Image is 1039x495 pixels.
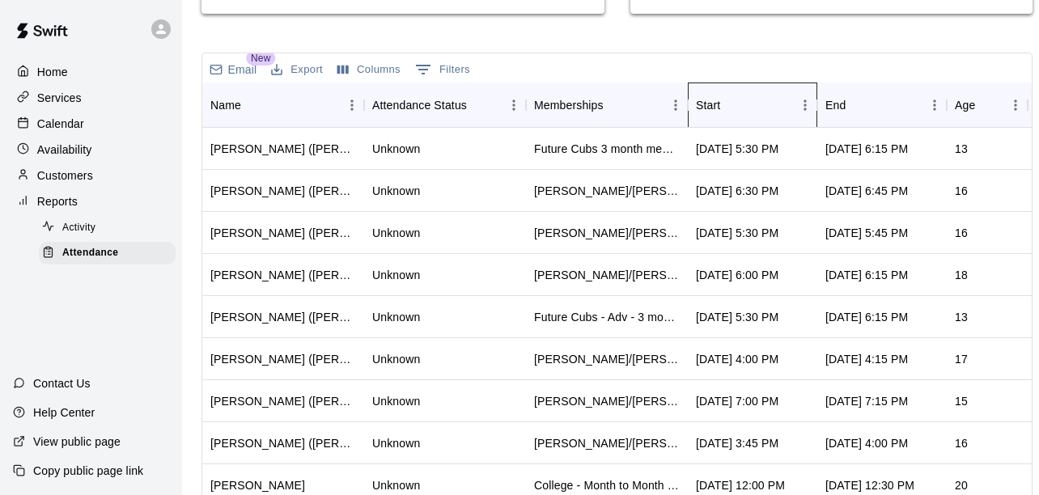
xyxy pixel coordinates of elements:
[267,57,327,82] button: Export
[37,64,68,80] p: Home
[696,141,778,157] div: Sep 9, 2025, 5:30 PM
[364,82,526,128] div: Attendance Status
[534,183,680,199] div: Todd/Brad - Month to Month Membership - 2x per week
[39,240,182,265] a: Attendance
[534,477,680,493] div: College - Month to Month Membership
[13,60,169,84] a: Home
[210,477,305,493] div: Aiden Cody
[210,183,356,199] div: Victor Prignano (Karen Prignano)
[37,116,84,132] p: Calendar
[372,183,420,199] div: Unknown
[955,141,968,157] div: 13
[955,393,968,409] div: 15
[411,57,474,82] button: Show filters
[62,245,118,261] span: Attendance
[534,82,604,128] div: Memberships
[210,225,356,241] div: Daniel Lipsky (Sean Lipsky)
[793,93,817,117] button: Menu
[955,183,968,199] div: 16
[13,189,169,214] a: Reports
[534,435,680,451] div: Tom/Mike - Drop In
[37,167,93,184] p: Customers
[37,193,78,209] p: Reports
[333,57,405,82] button: Select columns
[241,94,264,116] button: Sort
[372,82,467,128] div: Attendance Status
[210,351,356,367] div: Anthony Caruso (Ralph Caruso)
[210,393,356,409] div: James Gaven (Jim Gaven)
[246,51,275,66] span: New
[1003,93,1028,117] button: Menu
[526,82,688,128] div: Memberships
[372,477,420,493] div: Unknown
[372,309,420,325] div: Unknown
[39,242,176,264] div: Attendance
[696,183,778,199] div: Sep 9, 2025, 6:30 PM
[534,267,680,283] div: Todd/Brad - Month to Month Membership - 2x per week
[975,94,998,116] button: Sort
[696,477,785,493] div: Sep 9, 2025, 12:00 PM
[696,393,778,409] div: Sep 9, 2025, 7:00 PM
[955,225,968,241] div: 16
[202,82,364,128] div: Name
[502,93,526,117] button: Menu
[825,183,908,199] div: Sep 9, 2025, 6:45 PM
[955,351,968,367] div: 17
[955,435,968,451] div: 16
[825,225,908,241] div: Sep 9, 2025, 5:45 PM
[210,141,356,157] div: Bryce Homeyer (Melissa Phillips)
[696,351,778,367] div: Sep 9, 2025, 4:00 PM
[825,82,846,128] div: End
[33,375,91,391] p: Contact Us
[696,82,720,128] div: Start
[372,141,420,157] div: Unknown
[372,351,420,367] div: Unknown
[534,351,680,367] div: Tom/Mike - 6 Month Unlimited Membership , Todd/Brad - 6 Month Membership - 2x per week
[947,82,1028,128] div: Age
[534,393,680,409] div: Tom/Mike - Month to Month Membership - 2x per week, Todd/Brad - Month to Month Membership - 2x pe...
[37,142,92,158] p: Availability
[955,82,975,128] div: Age
[210,82,241,128] div: Name
[825,141,908,157] div: Sep 9, 2025, 6:15 PM
[846,94,868,116] button: Sort
[955,477,968,493] div: 20
[825,393,908,409] div: Sep 9, 2025, 7:15 PM
[825,477,914,493] div: Sep 9, 2025, 12:30 PM
[13,86,169,110] a: Services
[33,463,143,479] p: Copy public page link
[688,82,817,128] div: Start
[825,267,908,283] div: Sep 9, 2025, 6:15 PM
[604,94,626,116] button: Sort
[825,309,908,325] div: Sep 9, 2025, 6:15 PM
[340,93,364,117] button: Menu
[534,141,680,157] div: Future Cubs 3 month membership - Ages 13+, Future Cubs - Adv - 3 month membership
[467,94,490,116] button: Sort
[228,61,257,78] p: Email
[210,309,356,325] div: Yannis Aspromatis (Dina Aspromatis)
[33,404,95,421] p: Help Center
[696,225,778,241] div: Sep 9, 2025, 5:30 PM
[664,93,688,117] button: Menu
[372,435,420,451] div: Unknown
[13,163,169,188] a: Customers
[13,137,169,162] a: Availability
[534,309,680,325] div: Future Cubs - Adv - 3 month membership , Future Cubs 3 month membership - Ages 13+
[206,58,261,81] button: Email
[534,225,680,241] div: Tom/Mike - 6 Month Unlimited Membership
[825,435,908,451] div: Sep 9, 2025, 4:00 PM
[37,90,82,106] p: Services
[825,351,908,367] div: Sep 9, 2025, 4:15 PM
[39,217,176,239] div: Activity
[39,215,182,240] a: Activity
[210,267,356,283] div: Sean FIalcowitz (John fialcowitz)
[13,112,169,136] a: Calendar
[720,94,743,116] button: Sort
[696,309,778,325] div: Sep 9, 2025, 5:30 PM
[210,435,356,451] div: Owen Ehrenkranz (Owen Ehrenkranz)
[372,267,420,283] div: Unknown
[696,267,778,283] div: Sep 9, 2025, 6:00 PM
[372,225,420,241] div: Unknown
